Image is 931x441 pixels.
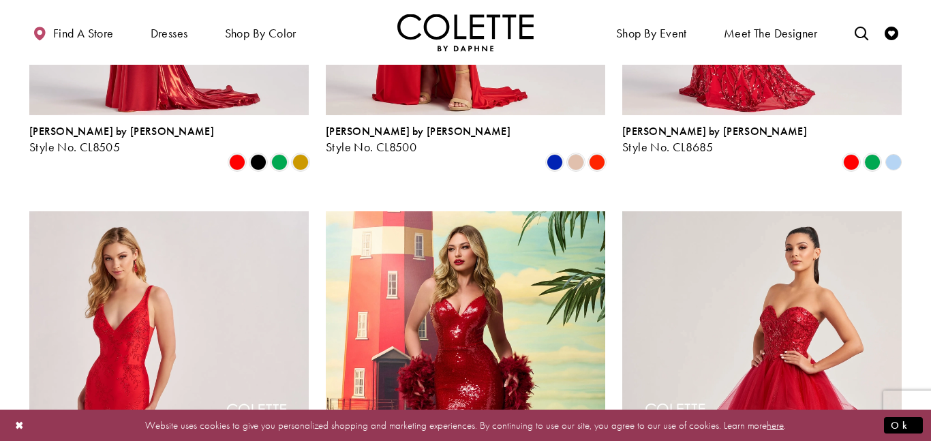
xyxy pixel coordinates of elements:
[568,154,584,170] i: Champagne
[616,27,687,40] span: Shop By Event
[547,154,563,170] i: Royal Blue
[622,125,807,154] div: Colette by Daphne Style No. CL8685
[881,14,902,51] a: Check Wishlist
[589,154,605,170] i: Scarlet
[292,154,309,170] i: Gold
[767,418,784,431] a: here
[229,154,245,170] i: Red
[326,124,510,138] span: [PERSON_NAME] by [PERSON_NAME]
[29,14,117,51] a: Find a store
[843,154,859,170] i: Red
[151,27,188,40] span: Dresses
[326,139,416,155] span: Style No. CL8500
[613,14,690,51] span: Shop By Event
[864,154,881,170] i: Emerald
[885,154,902,170] i: Periwinkle
[53,27,114,40] span: Find a store
[29,139,120,155] span: Style No. CL8505
[29,124,214,138] span: [PERSON_NAME] by [PERSON_NAME]
[720,14,821,51] a: Meet the designer
[222,14,300,51] span: Shop by color
[724,27,818,40] span: Meet the designer
[8,413,31,437] button: Close Dialog
[271,154,288,170] i: Emerald
[326,125,510,154] div: Colette by Daphne Style No. CL8500
[29,125,214,154] div: Colette by Daphne Style No. CL8505
[884,416,923,434] button: Submit Dialog
[250,154,266,170] i: Black
[397,14,534,51] a: Visit Home Page
[622,139,713,155] span: Style No. CL8685
[225,27,296,40] span: Shop by color
[851,14,872,51] a: Toggle search
[397,14,534,51] img: Colette by Daphne
[98,416,833,434] p: Website uses cookies to give you personalized shopping and marketing experiences. By continuing t...
[622,124,807,138] span: [PERSON_NAME] by [PERSON_NAME]
[147,14,192,51] span: Dresses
